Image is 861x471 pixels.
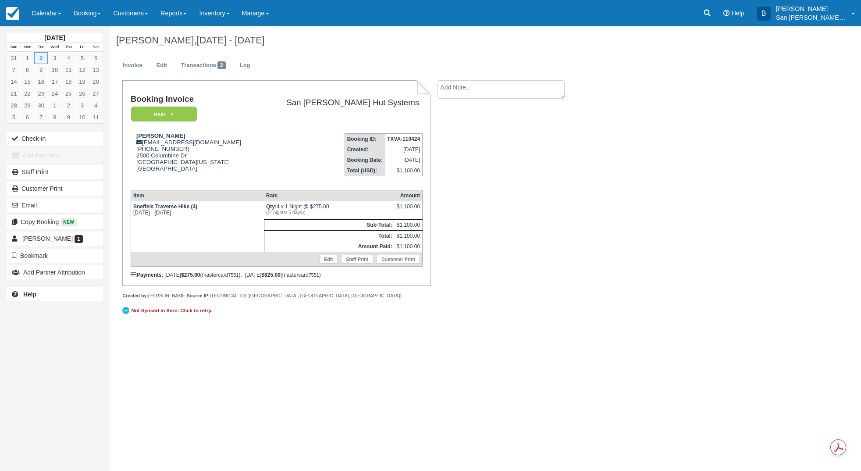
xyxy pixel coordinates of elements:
td: $1,100.00 [395,241,423,252]
a: 7 [34,111,48,123]
div: [PERSON_NAME] [TECHNICAL_ID] ([GEOGRAPHIC_DATA], [GEOGRAPHIC_DATA], [GEOGRAPHIC_DATA]) [122,293,430,299]
em: ((4 nights/ 5 days)) [266,210,392,215]
a: Log [233,57,257,74]
a: 18 [62,76,75,88]
p: San [PERSON_NAME] Hut Systems [776,13,846,22]
td: [DATE] [385,144,423,155]
td: $1,100.00 [395,219,423,230]
a: 29 [21,100,34,111]
a: 9 [62,111,75,123]
a: 20 [89,76,103,88]
a: Edit [319,255,338,264]
strong: Sneffels Traverse Hike (4) [133,203,197,210]
th: Rate [264,190,395,201]
small: 7551 [228,272,239,278]
th: Booking ID: [345,134,385,145]
strong: Source IP: [187,293,210,298]
span: Help [731,10,744,17]
a: 19 [75,76,89,88]
a: 4 [89,100,103,111]
a: 6 [21,111,34,123]
a: 15 [21,76,34,88]
a: Help [7,287,103,301]
a: 8 [21,64,34,76]
th: Item [131,190,264,201]
a: Not Synced in Xero. Click to retry. [122,306,214,315]
a: 7 [7,64,21,76]
a: 10 [75,111,89,123]
button: Email [7,198,103,212]
div: $1,100.00 [397,203,420,217]
a: 14 [7,76,21,88]
button: Copy Booking New [7,215,103,229]
a: 11 [62,64,75,76]
strong: TXVA-110424 [387,136,420,142]
h2: San [PERSON_NAME] Hut Systems [263,98,419,107]
a: Staff Print [7,165,103,179]
td: 4 x 1 Night @ $275.00 [264,201,395,219]
a: 26 [75,88,89,100]
b: Help [23,291,36,298]
th: Thu [62,43,75,52]
em: Paid [131,107,197,122]
a: 6 [89,52,103,64]
span: [DATE] - [DATE] [196,35,264,46]
a: 8 [48,111,61,123]
strong: [PERSON_NAME] [136,132,185,139]
span: 2 [217,61,226,69]
td: $1,100.00 [395,230,423,241]
div: B [757,7,771,21]
th: Total: [264,230,395,241]
small: 7551 [309,272,319,278]
a: 25 [62,88,75,100]
a: Staff Print [341,255,373,264]
a: Edit [150,57,174,74]
a: 21 [7,88,21,100]
strong: $825.00 [261,272,280,278]
button: Add Partner Attribution [7,265,103,279]
span: New [60,218,77,226]
span: [PERSON_NAME] [22,235,73,242]
th: Created: [345,144,385,155]
a: 28 [7,100,21,111]
div: [EMAIL_ADDRESS][DOMAIN_NAME] [PHONE_NUMBER] 2500 Columbine Dr [GEOGRAPHIC_DATA][US_STATE] [GEOGRA... [131,132,260,183]
a: 17 [48,76,61,88]
a: 1 [21,52,34,64]
a: 12 [75,64,89,76]
a: 13 [89,64,103,76]
th: Mon [21,43,34,52]
a: 10 [48,64,61,76]
button: Add Payment [7,148,103,162]
td: $1,100.00 [385,165,423,176]
a: 22 [21,88,34,100]
a: 30 [34,100,48,111]
a: 1 [48,100,61,111]
h1: Booking Invoice [131,95,260,104]
a: 5 [75,52,89,64]
th: Sat [89,43,103,52]
a: 4 [62,52,75,64]
button: Check-in [7,132,103,146]
th: Sub-Total: [264,219,395,230]
a: Paid [131,106,194,122]
strong: [DATE] [44,34,65,41]
div: : [DATE] (mastercard ), [DATE] (mastercard ) [131,272,423,278]
a: 3 [48,52,61,64]
h1: [PERSON_NAME], [116,35,749,46]
td: [DATE] - [DATE] [131,201,264,219]
i: Help [723,10,729,16]
strong: Payments [131,272,162,278]
th: Booking Date: [345,155,385,165]
a: 3 [75,100,89,111]
th: Total (USD): [345,165,385,176]
th: Fri [75,43,89,52]
th: Sun [7,43,21,52]
a: 11 [89,111,103,123]
a: 2 [62,100,75,111]
strong: Created by: [122,293,148,298]
th: Tue [34,43,48,52]
a: 27 [89,88,103,100]
strong: $275.00 [181,272,200,278]
a: Customer Print [7,182,103,196]
button: Bookmark [7,249,103,263]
